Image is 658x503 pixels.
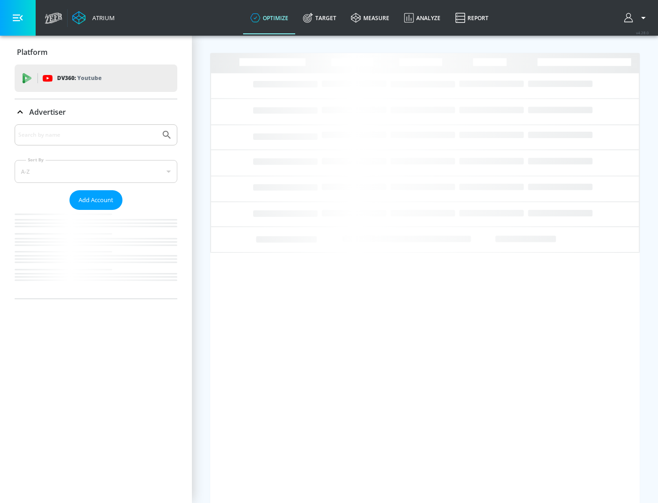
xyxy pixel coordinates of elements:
button: Add Account [69,190,122,210]
a: Atrium [72,11,115,25]
a: Target [296,1,344,34]
span: Add Account [79,195,113,205]
div: DV360: Youtube [15,64,177,92]
a: measure [344,1,397,34]
p: Advertiser [29,107,66,117]
a: Report [448,1,496,34]
p: Youtube [77,73,101,83]
label: Sort By [26,157,46,163]
input: Search by name [18,129,157,141]
span: v 4.28.0 [636,30,649,35]
div: Advertiser [15,124,177,299]
div: Advertiser [15,99,177,125]
a: Analyze [397,1,448,34]
a: optimize [243,1,296,34]
p: DV360: [57,73,101,83]
div: Atrium [89,14,115,22]
div: A-Z [15,160,177,183]
p: Platform [17,47,48,57]
nav: list of Advertiser [15,210,177,299]
div: Platform [15,39,177,65]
